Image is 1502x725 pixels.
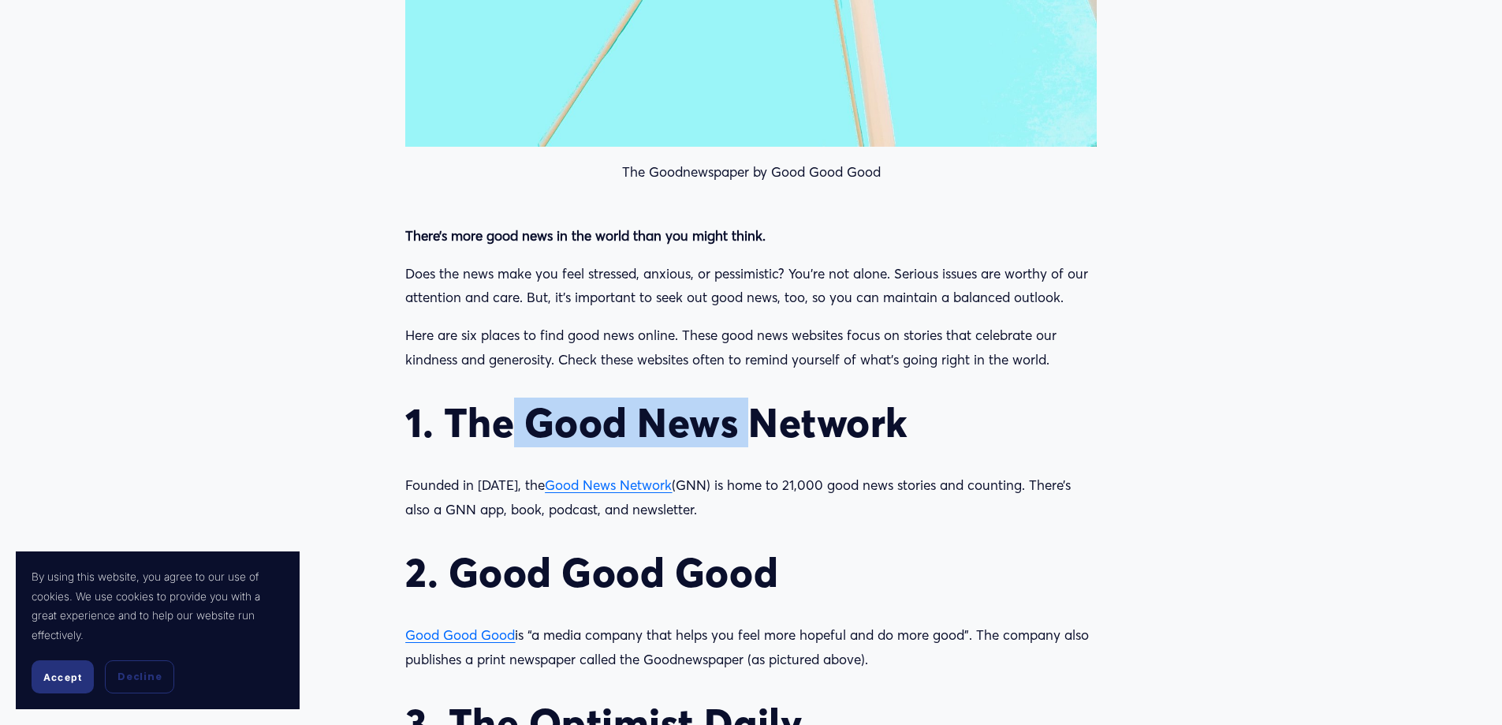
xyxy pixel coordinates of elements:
[117,670,162,684] span: Decline
[405,262,1096,310] p: Does the news make you feel stressed, anxious, or pessimistic? You’re not alone. Serious issues a...
[405,160,1096,185] p: The Goodnewspaper by Good Good Good
[405,626,515,643] a: Good Good Good
[105,660,174,693] button: Decline
[405,473,1096,521] p: Founded in [DATE], the (GNN) is home to 21,000 good news stories and counting. There’s also a GNN...
[405,548,1096,596] h2: 2. Good Good Good
[405,623,1096,671] p: is “a media company that helps you feel more hopeful and do more good”. The company also publishe...
[32,567,284,645] p: By using this website, you agree to our use of cookies. We use cookies to provide you with a grea...
[405,398,1096,447] h2: 1. The Good News Network
[545,476,672,493] a: Good News Network
[32,660,94,693] button: Accept
[43,671,82,683] span: Accept
[405,323,1096,372] p: Here are six places to find good news online. These good news websites focus on stories that cele...
[16,551,300,709] section: Cookie banner
[405,227,766,244] strong: There’s more good news in the world than you might think.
